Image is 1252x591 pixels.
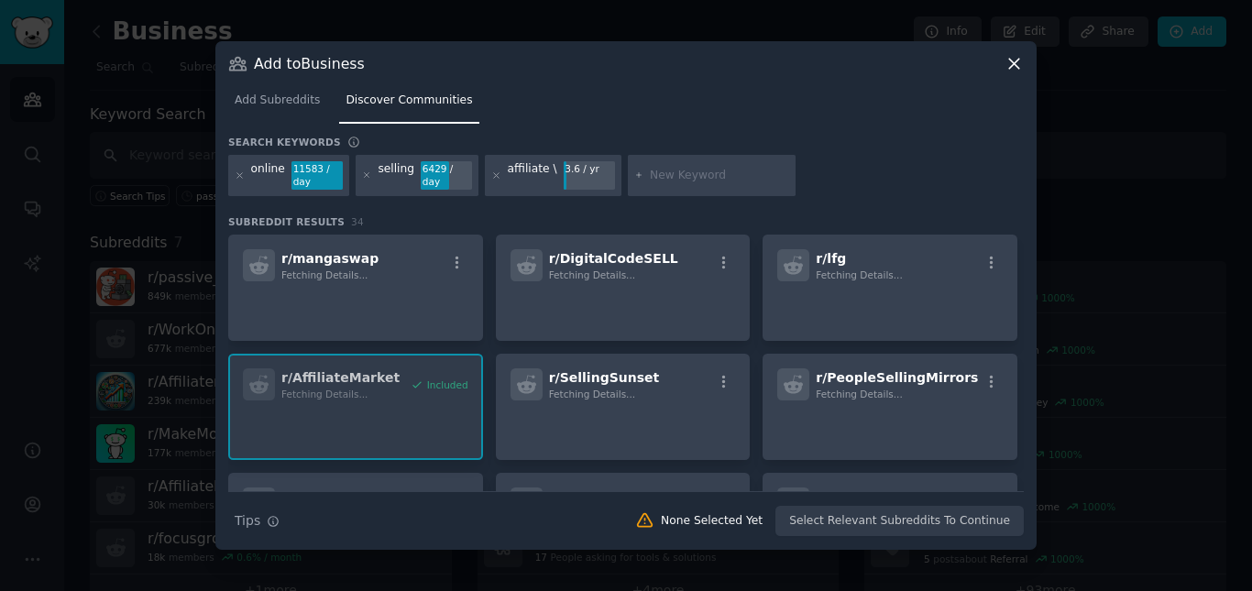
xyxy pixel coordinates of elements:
[661,513,763,530] div: None Selected Yet
[421,161,472,191] div: 6429 / day
[291,161,343,191] div: 11583 / day
[549,489,638,504] span: r/ IAmSelling
[346,93,472,109] span: Discover Communities
[816,251,846,266] span: r/ lfg
[228,505,286,537] button: Tips
[281,251,379,266] span: r/ mangaswap
[281,489,394,504] span: r/ SellingMirrors
[235,93,320,109] span: Add Subreddits
[508,161,557,191] div: affiliate \
[816,389,902,399] span: Fetching Details...
[549,389,635,399] span: Fetching Details...
[549,370,660,385] span: r/ SellingSunset
[254,54,365,73] h3: Add to Business
[228,136,341,148] h3: Search keywords
[351,216,364,227] span: 34
[228,215,345,228] span: Subreddit Results
[228,86,326,124] a: Add Subreddits
[816,489,963,504] span: r/ RoyaleHighTrading
[816,370,978,385] span: r/ PeopleSellingMirrors
[235,511,260,531] span: Tips
[549,251,678,266] span: r/ DigitalCodeSELL
[281,269,368,280] span: Fetching Details...
[378,161,414,191] div: selling
[564,161,615,178] div: 3.6 / yr
[339,86,478,124] a: Discover Communities
[549,269,635,280] span: Fetching Details...
[251,161,285,191] div: online
[650,168,789,184] input: New Keyword
[816,269,902,280] span: Fetching Details...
